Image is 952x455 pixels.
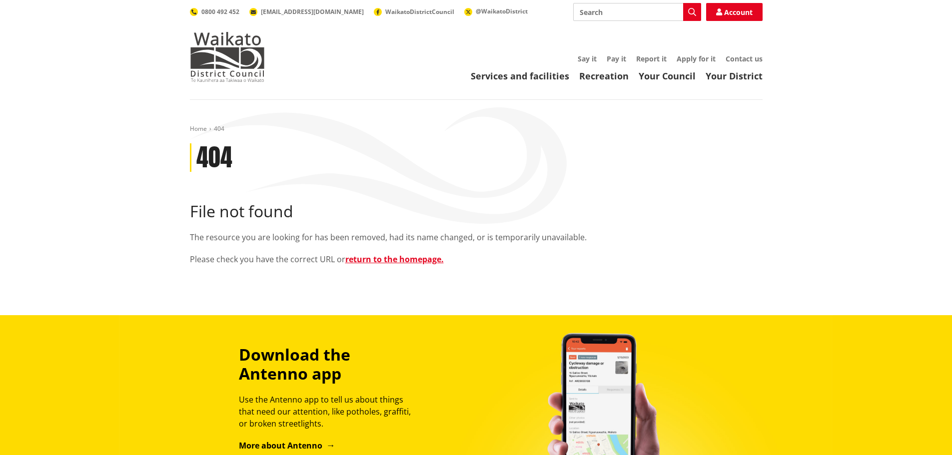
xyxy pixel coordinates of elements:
a: @WaikatoDistrict [464,7,528,15]
span: [EMAIL_ADDRESS][DOMAIN_NAME] [261,7,364,16]
a: Pay it [607,54,626,63]
img: Waikato District Council - Te Kaunihera aa Takiwaa o Waikato [190,32,265,82]
a: Home [190,124,207,133]
a: WaikatoDistrictCouncil [374,7,454,16]
p: Use the Antenno app to tell us about things that need our attention, like potholes, graffiti, or ... [239,394,420,430]
span: @WaikatoDistrict [476,7,528,15]
span: 0800 492 452 [201,7,239,16]
p: The resource you are looking for has been removed, had its name changed, or is temporarily unavai... [190,231,763,243]
nav: breadcrumb [190,125,763,133]
h1: 404 [196,143,232,172]
a: Report it [636,54,667,63]
input: Search input [573,3,701,21]
a: Apply for it [677,54,716,63]
span: WaikatoDistrictCouncil [385,7,454,16]
h2: File not found [190,202,763,221]
a: 0800 492 452 [190,7,239,16]
a: Your District [706,70,763,82]
a: [EMAIL_ADDRESS][DOMAIN_NAME] [249,7,364,16]
a: Account [706,3,763,21]
a: Services and facilities [471,70,569,82]
a: Contact us [726,54,763,63]
a: return to the homepage. [345,254,444,265]
a: Recreation [579,70,629,82]
p: Please check you have the correct URL or [190,253,763,265]
a: More about Antenno [239,440,335,451]
span: 404 [214,124,224,133]
a: Say it [578,54,597,63]
h3: Download the Antenno app [239,345,420,384]
a: Your Council [639,70,696,82]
